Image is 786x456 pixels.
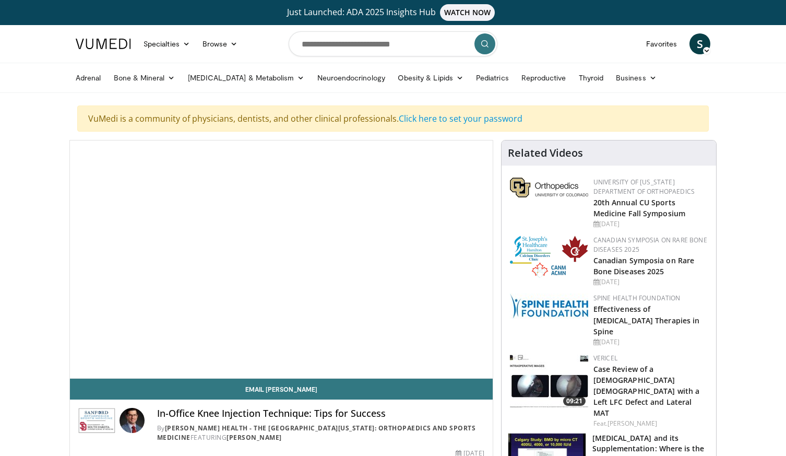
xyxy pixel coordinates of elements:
img: 355603a8-37da-49b6-856f-e00d7e9307d3.png.150x105_q85_autocrop_double_scale_upscale_version-0.2.png [510,178,588,197]
div: By FEATURING [157,424,484,442]
img: VuMedi Logo [76,39,131,49]
input: Search topics, interventions [289,31,497,56]
img: Sanford Health - The University of South Dakota School of Medicine: Orthopaedics and Sports Medicine [78,408,115,433]
a: Just Launched: ADA 2025 Insights HubWATCH NOW [77,4,709,21]
div: [DATE] [593,219,708,229]
a: Case Review of a [DEMOGRAPHIC_DATA] [DEMOGRAPHIC_DATA] with a Left LFC Defect and Lateral MAT [593,364,700,418]
a: [PERSON_NAME] [227,433,282,442]
a: University of [US_STATE] Department of Orthopaedics [593,178,695,196]
video-js: Video Player [70,141,493,379]
a: Canadian Symposia on Rare Bone Diseases 2025 [593,236,707,254]
a: Bone & Mineral [108,67,182,88]
a: Browse [196,33,244,54]
a: Favorites [640,33,683,54]
a: Thyroid [573,67,610,88]
img: Avatar [120,408,145,433]
a: Neuroendocrinology [311,67,391,88]
span: WATCH NOW [440,4,495,21]
a: 09:21 [510,354,588,408]
a: Vericel [593,354,617,363]
a: 20th Annual CU Sports Medicine Fall Symposium [593,197,685,218]
a: Email [PERSON_NAME] [70,379,493,400]
a: Reproductive [515,67,573,88]
a: Spine Health Foundation [593,294,681,302]
a: [PERSON_NAME] [608,419,657,428]
a: Business [610,67,663,88]
a: Canadian Symposia on Rare Bone Diseases 2025 [593,255,695,276]
a: Click here to set your password [399,113,522,124]
img: 7de77933-103b-4dce-a29e-51e92965dfc4.150x105_q85_crop-smart_upscale.jpg [510,354,588,408]
div: Feat. [593,419,708,428]
a: [PERSON_NAME] Health - The [GEOGRAPHIC_DATA][US_STATE]: Orthopaedics and Sports Medicine [157,424,476,442]
h4: In-Office Knee Injection Technique: Tips for Success [157,408,484,419]
div: [DATE] [593,277,708,287]
h4: Related Videos [508,147,583,159]
div: VuMedi is a community of physicians, dentists, and other clinical professionals. [77,106,709,132]
img: 57d53db2-a1b3-4664-83ec-6a5e32e5a601.png.150x105_q85_autocrop_double_scale_upscale_version-0.2.jpg [510,294,588,319]
img: 59b7dea3-8883-45d6-a110-d30c6cb0f321.png.150x105_q85_autocrop_double_scale_upscale_version-0.2.png [510,236,588,278]
span: 09:21 [563,396,586,406]
a: Obesity & Lipids [391,67,470,88]
a: Pediatrics [470,67,515,88]
a: Effectiveness of [MEDICAL_DATA] Therapies in Spine [593,304,700,336]
a: [MEDICAL_DATA] & Metabolism [182,67,311,88]
div: [DATE] [593,337,708,347]
a: S [689,33,710,54]
a: Adrenal [69,67,108,88]
a: Specialties [137,33,196,54]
